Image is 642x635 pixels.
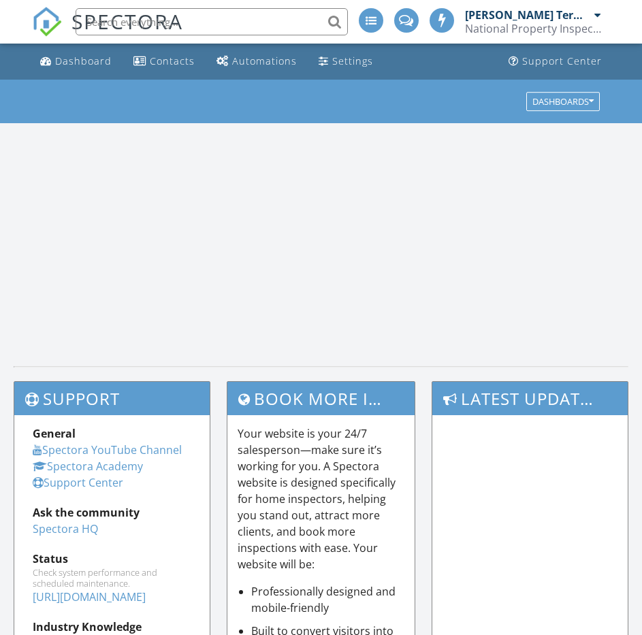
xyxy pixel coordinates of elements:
a: Settings [313,49,379,74]
div: Dashboards [532,97,594,106]
div: National Property Inspections [465,22,601,35]
div: Automations [232,54,297,67]
li: Professionally designed and mobile-friendly [251,583,404,616]
strong: General [33,426,76,441]
div: [PERSON_NAME] Termite and Pest Control [465,8,591,22]
input: Search everything... [76,8,348,35]
div: Ask the community [33,504,191,521]
a: Contacts [128,49,200,74]
div: Status [33,551,191,567]
div: Check system performance and scheduled maintenance. [33,567,191,589]
div: Contacts [150,54,195,67]
div: Industry Knowledge [33,619,191,635]
a: Spectora Academy [33,459,143,474]
div: Dashboard [55,54,112,67]
img: The Best Home Inspection Software - Spectora [32,7,62,37]
a: [URL][DOMAIN_NAME] [33,589,146,604]
a: Support Center [503,49,607,74]
a: Spectora HQ [33,521,98,536]
h3: Latest Updates [432,382,628,415]
p: Your website is your 24/7 salesperson—make sure it’s working for you. A Spectora website is desig... [238,425,404,572]
a: SPECTORA [32,18,183,47]
a: Dashboard [35,49,117,74]
button: Dashboards [526,92,600,111]
a: Spectora YouTube Channel [33,442,182,457]
div: Settings [332,54,373,67]
h3: Book More Inspections [227,382,415,415]
a: Support Center [33,475,123,490]
a: Automations (Advanced) [211,49,302,74]
div: Support Center [522,54,602,67]
h3: Support [14,382,210,415]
